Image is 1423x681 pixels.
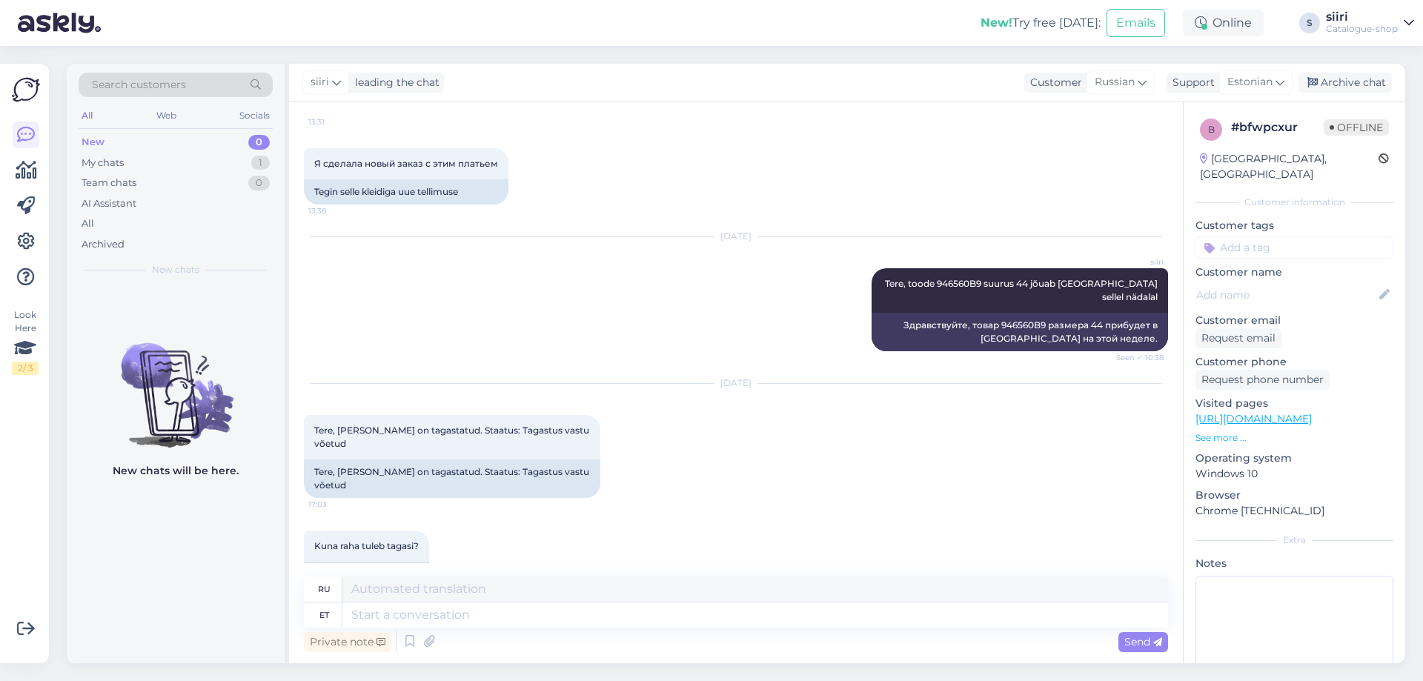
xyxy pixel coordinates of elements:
div: Customer [1024,75,1082,90]
div: Mis sa arvad? [304,562,429,587]
span: b [1208,124,1215,135]
div: Private note [304,632,391,652]
div: Catalogue-shop [1326,23,1398,35]
div: 0 [248,135,270,150]
div: [GEOGRAPHIC_DATA], [GEOGRAPHIC_DATA] [1200,151,1379,182]
p: Operating system [1195,451,1393,466]
span: 13:31 [308,116,364,127]
span: Я сделала новый заказ с этим платьем [314,158,498,169]
b: New! [981,16,1012,30]
a: [URL][DOMAIN_NAME] [1195,412,1312,425]
div: leading the chat [349,75,439,90]
div: All [82,216,94,231]
div: Web [153,106,179,125]
span: Kuna raha tuleb tagasi? [314,540,419,551]
span: 13:38 [308,205,364,216]
div: Look Here [12,308,39,375]
div: Customer information [1195,196,1393,209]
div: [DATE] [304,230,1168,243]
span: Tere, [PERSON_NAME] on tagastatud. Staatus: Tagastus vastu võetud [314,425,591,449]
div: Archive chat [1298,73,1392,93]
div: AI Assistant [82,196,136,211]
div: Здравствуйте, товар 946560B9 размера 44 прибудет в [GEOGRAPHIC_DATA] на этой неделе. [872,313,1168,351]
div: Tegin selle kleidiga uue tellimuse [304,179,508,205]
div: 2 / 3 [12,362,39,375]
img: Askly Logo [12,76,40,104]
div: Try free [DATE]: [981,14,1101,32]
p: Notes [1195,556,1393,571]
div: 1 [251,156,270,170]
div: Request phone number [1195,370,1330,390]
div: New [82,135,105,150]
div: et [319,602,329,628]
span: Tere, toode 946560B9 suurus 44 jõuab [GEOGRAPHIC_DATA] sellel nädalal [885,278,1160,302]
button: Emails [1107,9,1165,37]
div: Support [1167,75,1215,90]
div: 0 [248,176,270,190]
span: siiri [311,74,329,90]
div: # bfwpcxur [1231,119,1324,136]
span: Estonian [1227,74,1273,90]
span: Russian [1095,74,1135,90]
span: Offline [1324,119,1389,136]
span: Send [1124,635,1162,648]
div: Socials [236,106,273,125]
div: Extra [1195,534,1393,547]
span: Search customers [92,77,186,93]
span: New chats [152,263,199,276]
p: Visited pages [1195,396,1393,411]
div: siiri [1326,11,1398,23]
p: See more ... [1195,431,1393,445]
a: siiriCatalogue-shop [1326,11,1414,35]
input: Add a tag [1195,236,1393,259]
p: Chrome [TECHNICAL_ID] [1195,503,1393,519]
p: Customer tags [1195,218,1393,233]
p: Browser [1195,488,1393,503]
p: Customer name [1195,265,1393,280]
span: Seen ✓ 10:38 [1108,352,1164,363]
p: Customer phone [1195,354,1393,370]
div: Team chats [82,176,136,190]
p: Windows 10 [1195,466,1393,482]
span: 17:03 [308,499,364,510]
div: ru [318,577,331,602]
img: No chats [67,316,285,450]
div: Tere, [PERSON_NAME] on tagastatud. Staatus: Tagastus vastu võetud [304,459,600,498]
p: Customer email [1195,313,1393,328]
div: Online [1183,10,1264,36]
div: Request email [1195,328,1281,348]
span: siiri [1108,256,1164,268]
div: Archived [82,237,125,252]
div: My chats [82,156,124,170]
input: Add name [1196,287,1376,303]
div: S [1299,13,1320,33]
div: All [79,106,96,125]
div: [DATE] [304,376,1168,390]
p: New chats will be here. [113,463,239,479]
